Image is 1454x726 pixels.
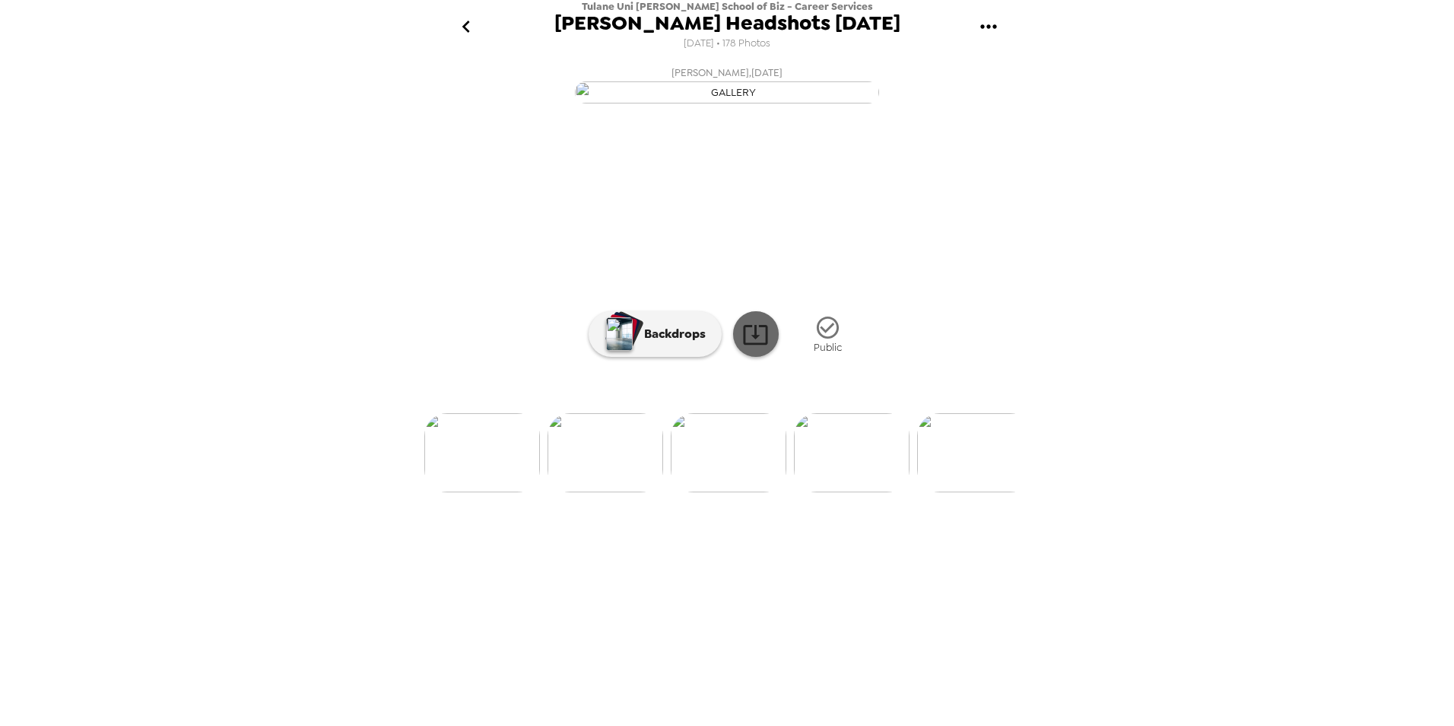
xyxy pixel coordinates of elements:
button: [PERSON_NAME],[DATE] [423,59,1031,108]
span: [PERSON_NAME] , [DATE] [671,64,783,81]
img: gallery [575,81,879,103]
button: gallery menu [964,2,1013,52]
span: [DATE] • 178 Photos [684,33,770,54]
img: gallery [548,413,663,492]
button: go back [441,2,490,52]
span: [PERSON_NAME] Headshots [DATE] [554,13,900,33]
button: Backdrops [589,311,722,357]
img: gallery [671,413,786,492]
img: gallery [424,413,540,492]
p: Backdrops [637,325,706,343]
button: Public [790,306,866,363]
span: Public [814,341,842,354]
img: gallery [794,413,910,492]
img: gallery [917,413,1033,492]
